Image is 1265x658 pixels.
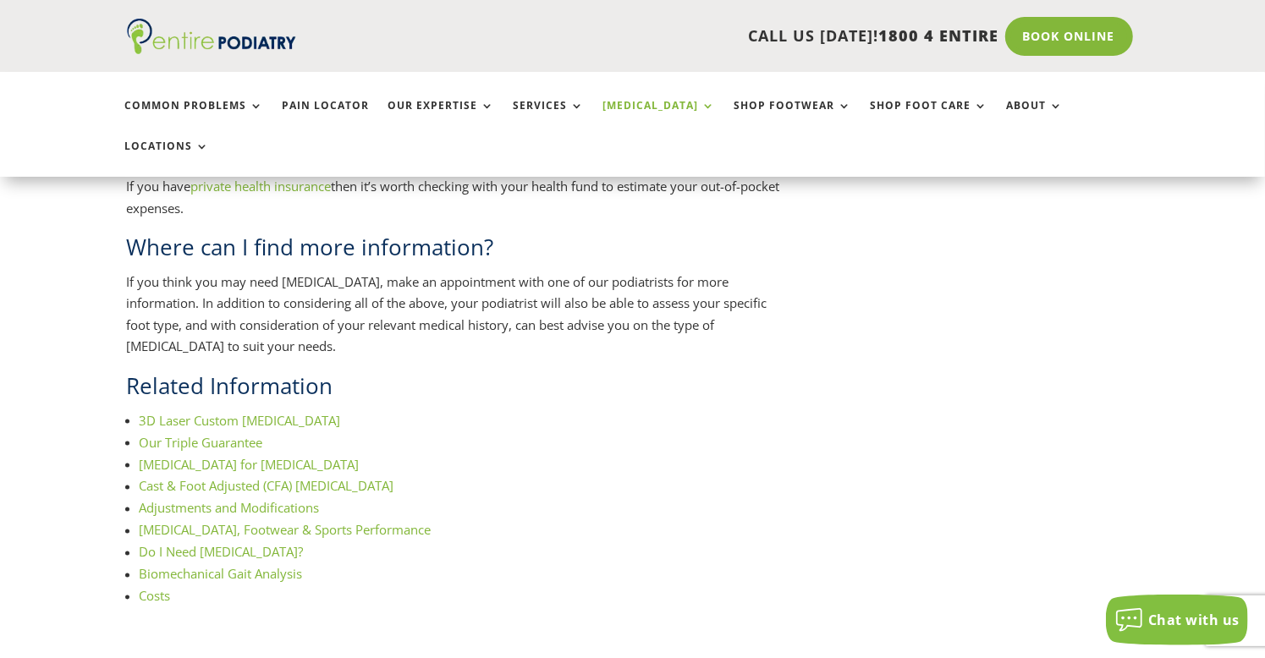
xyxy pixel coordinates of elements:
img: logo (1) [127,19,296,54]
span: Chat with us [1148,611,1240,629]
p: If you have then it’s worth checking with your health fund to estimate your out-of-pocket expenses. [127,176,783,232]
h2: Where can I find more information? [127,232,783,271]
a: Shop Foot Care [871,100,988,136]
a: Do I Need [MEDICAL_DATA]? [140,544,304,561]
a: Common Problems [125,100,264,136]
a: Entire Podiatry [127,41,296,58]
a: [MEDICAL_DATA] [603,100,716,136]
a: Adjustments and Modifications [140,500,320,517]
a: private health insurance [191,178,332,195]
a: Costs [140,588,171,605]
a: Locations [125,140,210,177]
p: If you think you may need [MEDICAL_DATA], make an appointment with one of our podiatrists for mor... [127,271,783,370]
a: Our Expertise [388,100,495,136]
a: Book Online [1005,17,1133,56]
a: Services [514,100,585,136]
p: CALL US [DATE]! [360,25,999,47]
button: Chat with us [1106,595,1248,645]
a: Biomechanical Gait Analysis [140,566,303,583]
a: [MEDICAL_DATA] for [MEDICAL_DATA] [140,456,360,473]
h2: Related Information [127,370,783,409]
a: Shop Footwear [734,100,852,136]
a: [MEDICAL_DATA], Footwear & Sports Performance [140,522,432,539]
a: Pain Locator [283,100,370,136]
a: About [1007,100,1064,136]
a: Our Triple Guarantee [140,434,263,451]
a: 3D Laser Custom [MEDICAL_DATA] [140,412,341,429]
span: 1800 4 ENTIRE [879,25,999,46]
a: Cast & Foot Adjusted (CFA) [MEDICAL_DATA] [140,478,394,495]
